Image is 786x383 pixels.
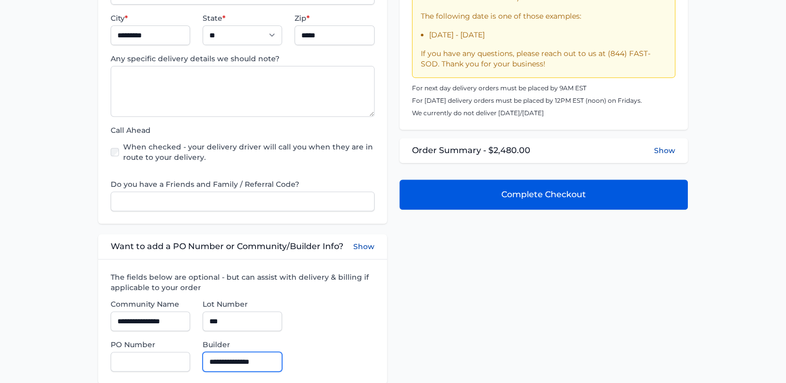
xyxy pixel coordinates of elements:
[412,144,530,157] span: Order Summary - $2,480.00
[429,30,667,40] li: [DATE] - [DATE]
[295,13,374,23] label: Zip
[111,53,374,64] label: Any specific delivery details we should note?
[353,240,375,253] button: Show
[203,339,282,350] label: Builder
[111,240,343,253] span: Want to add a PO Number or Community/Builder Info?
[412,84,675,92] p: For next day delivery orders must be placed by 9AM EST
[111,339,190,350] label: PO Number
[412,97,675,105] p: For [DATE] delivery orders must be placed by 12PM EST (noon) on Fridays.
[111,299,190,309] label: Community Name
[111,13,190,23] label: City
[111,125,374,135] label: Call Ahead
[111,272,374,293] label: The fields below are optional - but can assist with delivery & billing if applicable to your order
[501,188,586,201] span: Complete Checkout
[412,109,675,117] p: We currently do not deliver [DATE]/[DATE]
[399,180,688,210] button: Complete Checkout
[111,179,374,189] label: Do you have a Friends and Family / Referral Code?
[421,11,667,21] p: The following date is one of those examples:
[654,145,675,156] button: Show
[123,142,374,162] label: When checked - your delivery driver will call you when they are in route to your delivery.
[421,48,667,69] p: If you have any questions, please reach out to us at (844) FAST-SOD. Thank you for your business!
[203,13,282,23] label: State
[203,299,282,309] label: Lot Number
